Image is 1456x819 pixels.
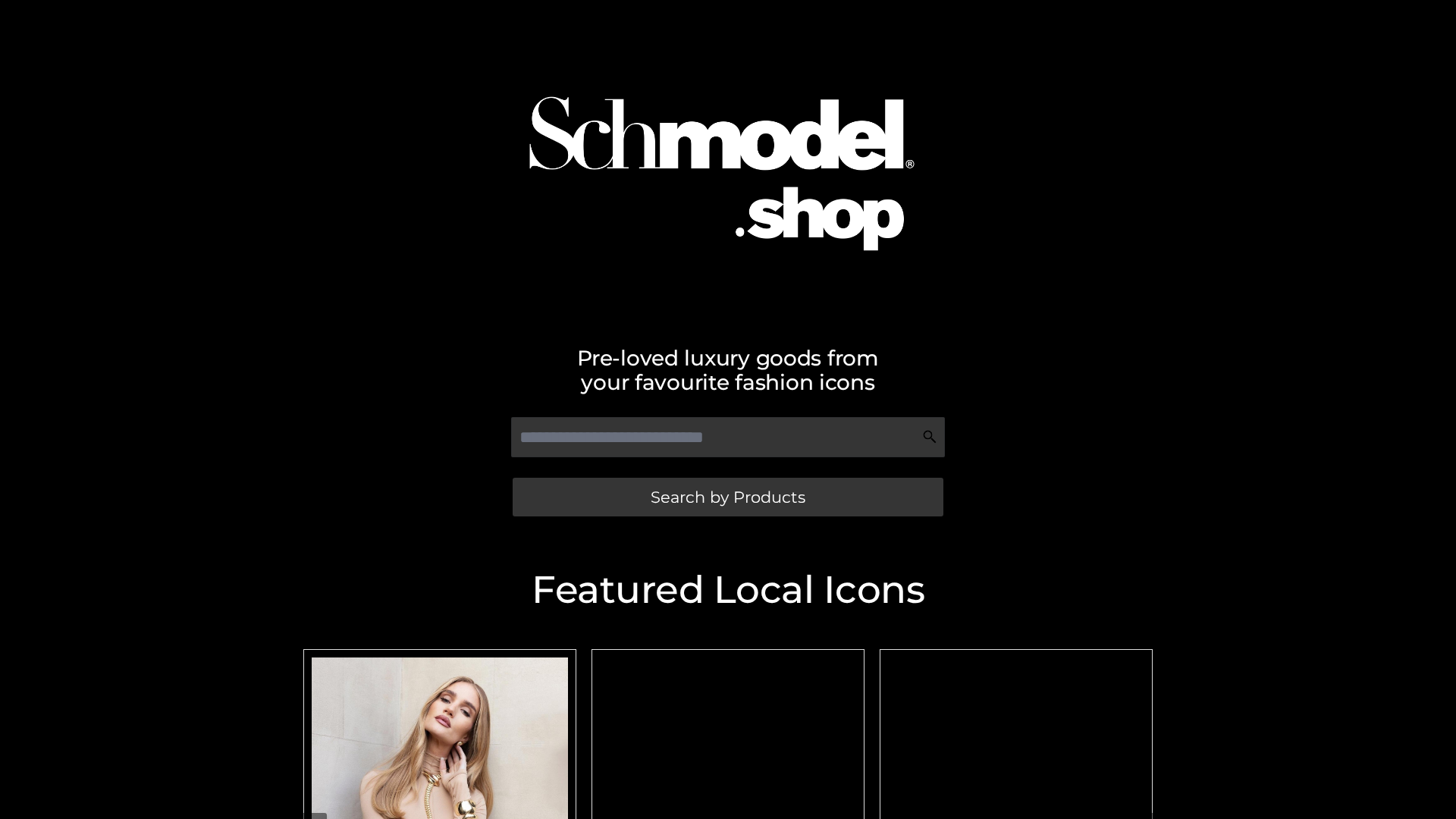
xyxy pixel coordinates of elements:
h2: Pre-loved luxury goods from your favourite fashion icons [296,346,1160,394]
a: Search by Products [513,478,943,516]
img: Search Icon [922,429,937,444]
span: Search by Products [651,489,805,505]
h2: Featured Local Icons​ [296,571,1160,609]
